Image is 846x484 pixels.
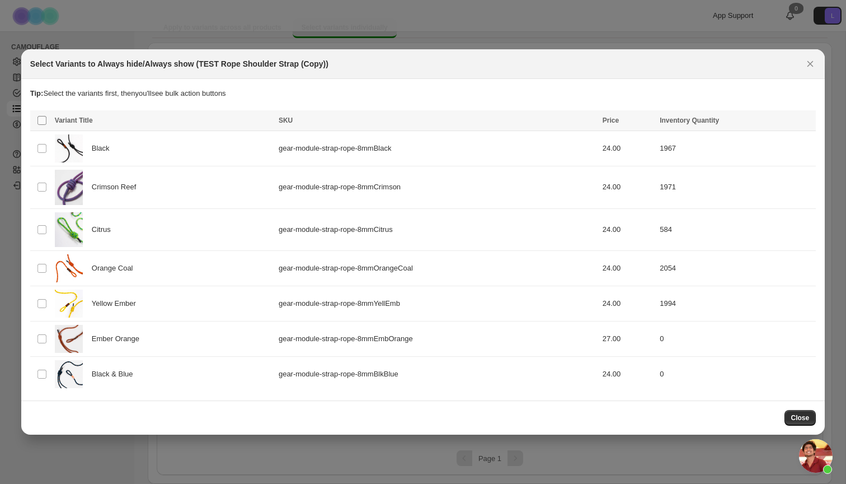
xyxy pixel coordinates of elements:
p: Select the variants first, then you'll see bulk action buttons [30,88,816,99]
h2: Select Variants to Always hide/Always show (TEST Rope Shoulder Strap (Copy)) [30,58,328,69]
td: 0 [656,357,816,392]
span: Inventory Quantity [660,117,719,124]
img: emberorange.jpg [55,325,83,353]
span: Orange Coal [92,263,139,274]
img: l1030301-shop.jpg [55,170,83,205]
span: Black [92,143,116,154]
td: 24.00 [599,208,656,251]
td: 24.00 [599,166,656,209]
td: 1994 [656,286,816,322]
td: gear-module-strap-rope-8mmCrimson [275,166,599,209]
span: SKU [279,117,293,124]
td: gear-module-strap-rope-8mmEmbOrange [275,322,599,357]
td: 1967 [656,131,816,166]
img: L1080645-ShopHD-2.jpg [55,212,83,248]
td: 27.00 [599,322,656,357]
button: Close [802,56,818,72]
td: 24.00 [599,131,656,166]
td: gear-module-strap-rope-8mmBlack [275,131,599,166]
span: Variant Title [55,117,93,124]
img: ropesyellow_91b87ef1-244d-405c-bca2-debfe7f8c52c.jpg [55,290,83,318]
div: Open chat [799,439,833,473]
td: gear-module-strap-rope-8mmOrangeCoal [275,251,599,286]
td: 1971 [656,166,816,209]
td: 584 [656,208,816,251]
td: 0 [656,322,816,357]
span: Close [791,413,810,422]
img: black_rope.jpg [55,134,83,162]
img: black_blue_rope_product_2.jpg [55,360,83,388]
td: 2054 [656,251,816,286]
td: gear-module-strap-rope-8mmYellEmb [275,286,599,322]
strong: Tip: [30,89,44,97]
span: Price [603,117,619,124]
span: Crimson Reef [92,182,142,193]
td: 24.00 [599,357,656,392]
td: 24.00 [599,251,656,286]
td: 24.00 [599,286,656,322]
td: gear-module-strap-rope-8mmCitrus [275,208,599,251]
span: Yellow Ember [92,298,142,309]
img: orange_rope.jpg [55,254,83,282]
span: Black & Blue [92,369,139,380]
span: Ember Orange [92,333,145,345]
td: gear-module-strap-rope-8mmBlkBlue [275,357,599,392]
span: Citrus [92,224,117,235]
button: Close [784,410,816,426]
